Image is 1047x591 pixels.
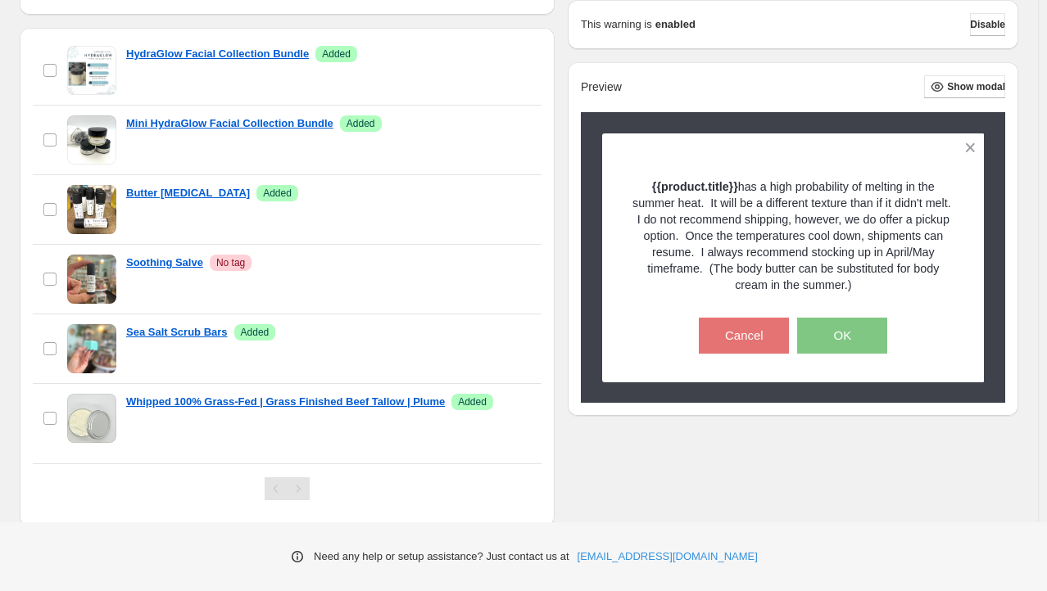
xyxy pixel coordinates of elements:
[67,255,116,304] img: Soothing Salve
[263,187,292,200] span: Added
[216,256,245,269] span: No tag
[126,255,203,271] a: Soothing Salve
[126,46,309,62] a: HydraGlow Facial Collection Bundle
[126,115,333,132] a: Mini HydraGlow Facial Collection Bundle
[126,394,445,410] a: Whipped 100% Grass-Fed | Grass Finished Beef Tallow | Plume
[126,185,250,201] a: Butter [MEDICAL_DATA]
[67,46,116,95] img: HydraGlow Facial Collection Bundle
[699,318,789,354] button: Cancel
[67,394,116,443] img: Whipped 100% Grass-Fed | Grass Finished Beef Tallow | Plume
[581,80,622,94] h2: Preview
[797,318,887,354] button: OK
[655,16,696,33] strong: enabled
[581,16,652,33] p: This warning is
[924,75,1005,98] button: Show modal
[970,13,1005,36] button: Disable
[970,18,1005,31] span: Disable
[458,395,487,408] span: Added
[652,180,738,193] strong: {{product.title}}
[947,80,1005,93] span: Show modal
[126,324,228,341] a: Sea Salt Scrub Bars
[67,324,116,373] img: Sea Salt Scrub Bars
[67,115,116,165] img: Mini HydraGlow Facial Collection Bundle
[241,326,270,339] span: Added
[578,548,758,565] a: [EMAIL_ADDRESS][DOMAIN_NAME]
[265,477,310,500] nav: Pagination
[347,117,375,130] span: Added
[322,47,351,61] span: Added
[631,178,956,293] p: has a high probability of melting in the summer heat. It will be a different texture than if it d...
[67,185,116,234] img: Butter Lip Balm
